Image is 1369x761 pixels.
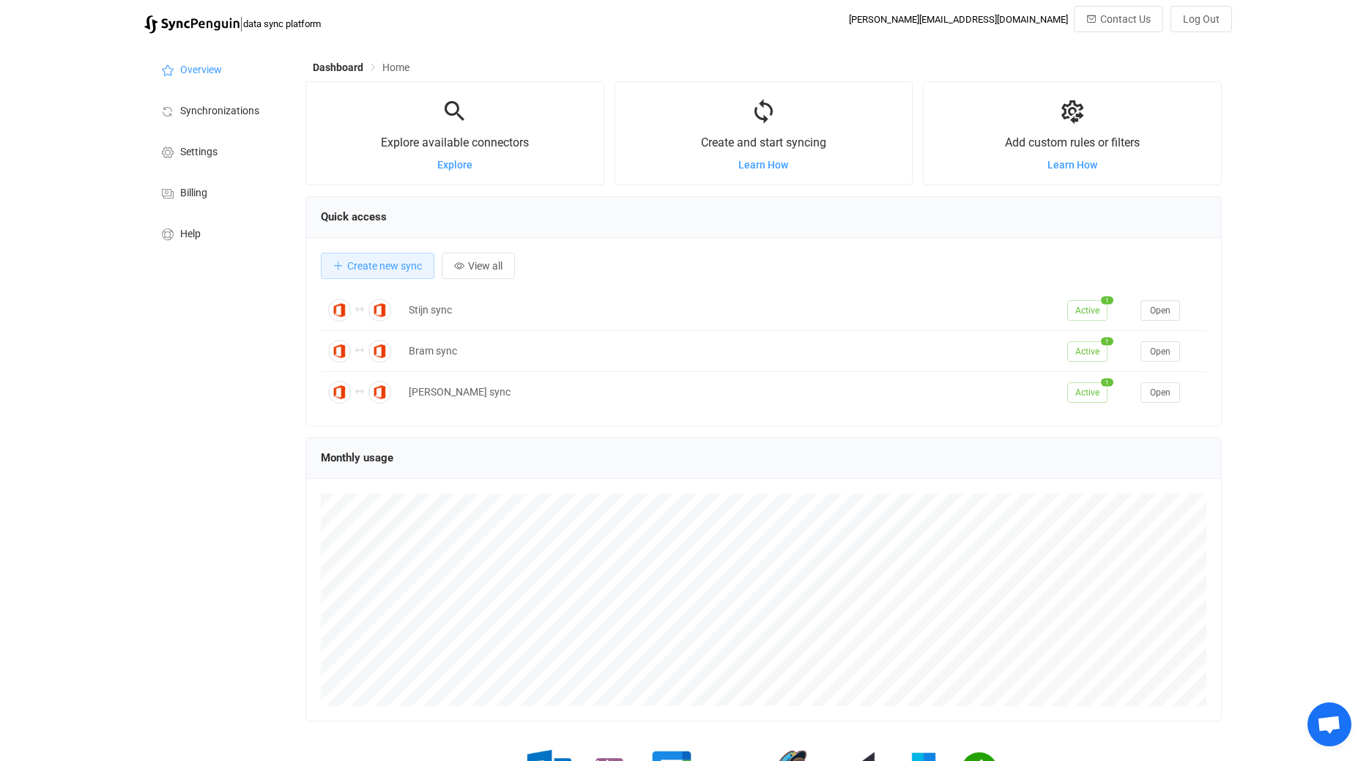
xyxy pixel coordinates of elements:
span: Overview [180,64,222,76]
span: Settings [180,146,218,158]
span: Open [1150,387,1170,398]
button: Open [1140,382,1180,403]
span: View all [468,260,502,272]
img: syncpenguin.svg [144,15,240,34]
span: Open [1150,346,1170,357]
button: Open [1140,341,1180,362]
div: Bram sync [401,343,1060,360]
span: Billing [180,188,207,199]
img: Office 365 Calendar Meetings [368,299,391,322]
a: Synchronizations [144,89,291,130]
div: Open chat [1307,702,1351,746]
button: Log Out [1170,6,1232,32]
a: Open [1140,386,1180,398]
span: Create new sync [347,260,422,272]
button: Open [1140,300,1180,321]
span: Add custom rules or filters [1005,136,1140,149]
span: Contact Us [1100,13,1151,25]
button: Contact Us [1074,6,1163,32]
a: Learn How [738,159,788,171]
a: Billing [144,171,291,212]
a: Learn How [1047,159,1097,171]
a: Settings [144,130,291,171]
span: Quick access [321,210,387,223]
img: Office 365 Calendar Meetings [328,299,351,322]
button: Create new sync [321,253,434,279]
span: Dashboard [313,62,363,73]
img: Office 365 Calendar Meetings [328,340,351,363]
span: Active [1067,382,1108,403]
span: Home [382,62,409,73]
a: Help [144,212,291,253]
div: [PERSON_NAME] sync [401,384,1060,401]
span: Create and start syncing [701,136,826,149]
div: Stijn sync [401,302,1060,319]
a: Overview [144,48,291,89]
span: data sync platform [243,18,321,29]
span: Active [1067,341,1108,362]
span: 1 [1101,337,1113,345]
a: Open [1140,304,1180,316]
span: 1 [1101,378,1113,386]
span: Open [1150,305,1170,316]
span: Monthly usage [321,451,393,464]
div: Breadcrumb [313,62,409,73]
span: Explore available connectors [381,136,529,149]
span: | [240,13,243,34]
img: Office 365 Calendar Meetings [368,381,391,404]
a: |data sync platform [144,13,321,34]
img: Office 365 Calendar Meetings [368,340,391,363]
a: Open [1140,345,1180,357]
a: Explore [437,159,472,171]
span: Synchronizations [180,105,259,117]
span: Active [1067,300,1108,321]
span: Help [180,229,201,240]
button: View all [442,253,515,279]
div: [PERSON_NAME][EMAIL_ADDRESS][DOMAIN_NAME] [849,14,1068,25]
span: 1 [1101,296,1113,304]
span: Log Out [1183,13,1220,25]
img: Office 365 Calendar Meetings [328,381,351,404]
